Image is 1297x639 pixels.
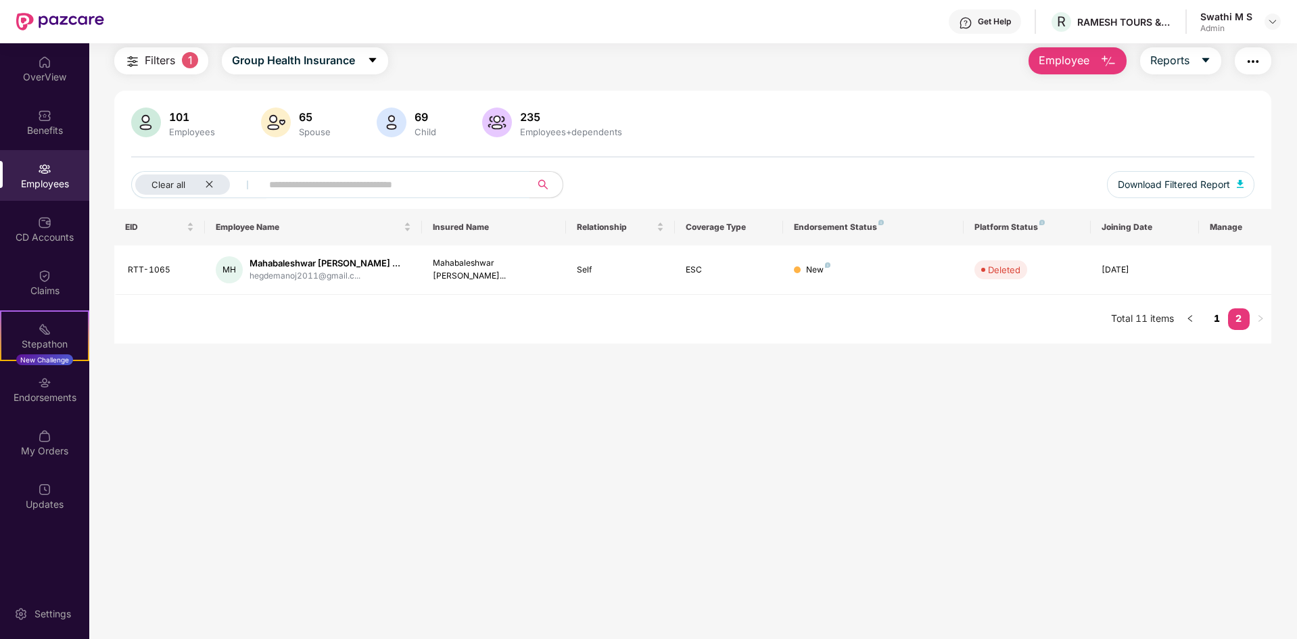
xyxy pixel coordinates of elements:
button: search [529,171,563,198]
img: svg+xml;base64,PHN2ZyBpZD0iSG9tZSIgeG1sbnM9Imh0dHA6Ly93d3cudzMub3JnLzIwMDAvc3ZnIiB3aWR0aD0iMjAiIG... [38,55,51,69]
span: Clear all [151,179,185,190]
th: Manage [1199,209,1271,245]
th: Insured Name [422,209,567,245]
div: Mahabaleshwar [PERSON_NAME] ... [250,257,400,270]
button: right [1250,308,1271,330]
span: Relationship [577,222,653,233]
div: RTT-1065 [128,264,194,277]
div: MH [216,256,243,283]
th: Employee Name [205,209,422,245]
div: Admin [1200,23,1252,34]
img: svg+xml;base64,PHN2ZyB4bWxucz0iaHR0cDovL3d3dy53My5vcmcvMjAwMC9zdmciIHdpZHRoPSIyMSIgaGVpZ2h0PSIyMC... [38,323,51,336]
img: svg+xml;base64,PHN2ZyBpZD0iRW5kb3JzZW1lbnRzIiB4bWxucz0iaHR0cDovL3d3dy53My5vcmcvMjAwMC9zdmciIHdpZH... [38,376,51,389]
div: Employees+dependents [517,126,625,137]
img: svg+xml;base64,PHN2ZyBpZD0iQ2xhaW0iIHhtbG5zPSJodHRwOi8vd3d3LnczLm9yZy8yMDAwL3N2ZyIgd2lkdGg9IjIwIi... [38,269,51,283]
img: svg+xml;base64,PHN2ZyB4bWxucz0iaHR0cDovL3d3dy53My5vcmcvMjAwMC9zdmciIHhtbG5zOnhsaW5rPSJodHRwOi8vd3... [482,108,512,137]
img: svg+xml;base64,PHN2ZyB4bWxucz0iaHR0cDovL3d3dy53My5vcmcvMjAwMC9zdmciIHdpZHRoPSIyNCIgaGVpZ2h0PSIyNC... [1245,53,1261,70]
li: Total 11 items [1111,308,1174,330]
a: 1 [1206,308,1228,329]
img: svg+xml;base64,PHN2ZyB4bWxucz0iaHR0cDovL3d3dy53My5vcmcvMjAwMC9zdmciIHdpZHRoPSI4IiBoZWlnaHQ9IjgiIH... [878,220,884,225]
a: 2 [1228,308,1250,329]
div: Mahabaleshwar [PERSON_NAME]... [433,257,556,283]
img: New Pazcare Logo [16,13,104,30]
img: svg+xml;base64,PHN2ZyB4bWxucz0iaHR0cDovL3d3dy53My5vcmcvMjAwMC9zdmciIHhtbG5zOnhsaW5rPSJodHRwOi8vd3... [131,108,161,137]
img: svg+xml;base64,PHN2ZyBpZD0iQ0RfQWNjb3VudHMiIGRhdGEtbmFtZT0iQ0QgQWNjb3VudHMiIHhtbG5zPSJodHRwOi8vd3... [38,216,51,229]
div: [DATE] [1102,264,1188,277]
li: 1 [1206,308,1228,330]
span: caret-down [1200,55,1211,67]
div: Get Help [978,16,1011,27]
div: Employees [166,126,218,137]
div: Self [577,264,663,277]
div: New Challenge [16,354,73,365]
img: svg+xml;base64,PHN2ZyBpZD0iTXlfT3JkZXJzIiBkYXRhLW5hbWU9Ik15IE9yZGVycyIgeG1sbnM9Imh0dHA6Ly93d3cudz... [38,429,51,443]
th: EID [114,209,205,245]
span: left [1186,314,1194,323]
button: left [1179,308,1201,330]
span: Reports [1150,52,1189,69]
button: Reportscaret-down [1140,47,1221,74]
th: Relationship [566,209,674,245]
div: Stepathon [1,337,88,351]
img: svg+xml;base64,PHN2ZyB4bWxucz0iaHR0cDovL3d3dy53My5vcmcvMjAwMC9zdmciIHhtbG5zOnhsaW5rPSJodHRwOi8vd3... [1237,180,1244,188]
div: 101 [166,110,218,124]
span: Employee Name [216,222,401,233]
li: Next Page [1250,308,1271,330]
img: svg+xml;base64,PHN2ZyBpZD0iQmVuZWZpdHMiIHhtbG5zPSJodHRwOi8vd3d3LnczLm9yZy8yMDAwL3N2ZyIgd2lkdGg9Ij... [38,109,51,122]
span: 1 [182,52,198,68]
img: svg+xml;base64,PHN2ZyB4bWxucz0iaHR0cDovL3d3dy53My5vcmcvMjAwMC9zdmciIHhtbG5zOnhsaW5rPSJodHRwOi8vd3... [1100,53,1116,70]
span: Download Filtered Report [1118,177,1230,192]
img: svg+xml;base64,PHN2ZyBpZD0iRHJvcGRvd24tMzJ4MzIiIHhtbG5zPSJodHRwOi8vd3d3LnczLm9yZy8yMDAwL3N2ZyIgd2... [1267,16,1278,27]
div: hegdemanoj2011@gmail.c... [250,270,400,283]
div: RAMESH TOURS & TRAVELS PRIVATE LIMITED [1077,16,1172,28]
div: ESC [686,264,772,277]
span: right [1256,314,1265,323]
li: 2 [1228,308,1250,330]
div: Settings [30,607,75,621]
img: svg+xml;base64,PHN2ZyB4bWxucz0iaHR0cDovL3d3dy53My5vcmcvMjAwMC9zdmciIHhtbG5zOnhsaW5rPSJodHRwOi8vd3... [377,108,406,137]
div: Child [412,126,439,137]
img: svg+xml;base64,PHN2ZyBpZD0iRW1wbG95ZWVzIiB4bWxucz0iaHR0cDovL3d3dy53My5vcmcvMjAwMC9zdmciIHdpZHRoPS... [38,162,51,176]
button: Filters1 [114,47,208,74]
img: svg+xml;base64,PHN2ZyB4bWxucz0iaHR0cDovL3d3dy53My5vcmcvMjAwMC9zdmciIHdpZHRoPSIyNCIgaGVpZ2h0PSIyNC... [124,53,141,70]
div: Swathi M S [1200,10,1252,23]
img: svg+xml;base64,PHN2ZyBpZD0iU2V0dGluZy0yMHgyMCIgeG1sbnM9Imh0dHA6Ly93d3cudzMub3JnLzIwMDAvc3ZnIiB3aW... [14,607,28,621]
div: 69 [412,110,439,124]
img: svg+xml;base64,PHN2ZyB4bWxucz0iaHR0cDovL3d3dy53My5vcmcvMjAwMC9zdmciIHdpZHRoPSI4IiBoZWlnaHQ9IjgiIH... [825,262,830,268]
button: Clear allclose [131,171,266,198]
img: svg+xml;base64,PHN2ZyBpZD0iVXBkYXRlZCIgeG1sbnM9Imh0dHA6Ly93d3cudzMub3JnLzIwMDAvc3ZnIiB3aWR0aD0iMj... [38,483,51,496]
img: svg+xml;base64,PHN2ZyBpZD0iSGVscC0zMngzMiIgeG1sbnM9Imh0dHA6Ly93d3cudzMub3JnLzIwMDAvc3ZnIiB3aWR0aD... [959,16,972,30]
span: Group Health Insurance [232,52,355,69]
span: Employee [1039,52,1089,69]
span: R [1057,14,1066,30]
img: svg+xml;base64,PHN2ZyB4bWxucz0iaHR0cDovL3d3dy53My5vcmcvMjAwMC9zdmciIHdpZHRoPSI4IiBoZWlnaHQ9IjgiIH... [1039,220,1045,225]
img: svg+xml;base64,PHN2ZyB4bWxucz0iaHR0cDovL3d3dy53My5vcmcvMjAwMC9zdmciIHhtbG5zOnhsaW5rPSJodHRwOi8vd3... [261,108,291,137]
div: Deleted [988,263,1020,277]
span: Filters [145,52,175,69]
span: caret-down [367,55,378,67]
th: Coverage Type [675,209,783,245]
button: Download Filtered Report [1107,171,1254,198]
span: close [205,180,214,189]
div: New [806,264,830,277]
div: Platform Status [974,222,1079,233]
div: Endorsement Status [794,222,953,233]
div: 65 [296,110,333,124]
button: Group Health Insurancecaret-down [222,47,388,74]
th: Joining Date [1091,209,1199,245]
span: EID [125,222,184,233]
div: 235 [517,110,625,124]
div: Spouse [296,126,333,137]
li: Previous Page [1179,308,1201,330]
span: search [529,179,556,190]
button: Employee [1029,47,1127,74]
